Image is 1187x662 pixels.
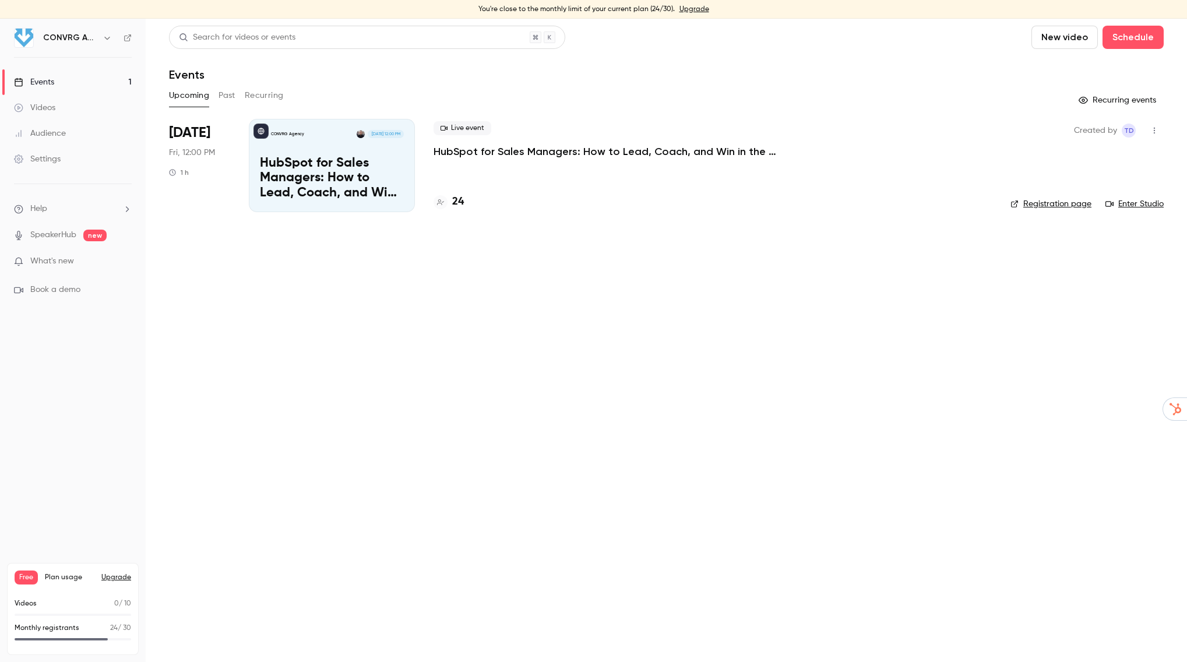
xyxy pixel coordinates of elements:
span: [DATE] [169,124,210,142]
h1: Events [169,68,205,82]
span: Live event [434,121,491,135]
a: Enter Studio [1105,198,1164,210]
span: Fri, 12:00 PM [169,147,215,159]
span: new [83,230,107,241]
p: CONVRG Agency [271,131,304,137]
span: Book a demo [30,284,80,296]
li: help-dropdown-opener [14,203,132,215]
span: 24 [110,625,118,632]
span: What's new [30,255,74,267]
a: SpeakerHub [30,229,76,241]
span: [DATE] 12:00 PM [368,130,403,138]
a: HubSpot for Sales Managers: How to Lead, Coach, and Win in the CRMCONVRG AgencyTony Dowling[DATE]... [249,119,415,212]
a: HubSpot for Sales Managers: How to Lead, Coach, and Win in the CRM [434,145,783,159]
div: 1 h [169,168,189,177]
a: 24 [434,194,464,210]
button: Schedule [1103,26,1164,49]
h4: 24 [452,194,464,210]
button: Upcoming [169,86,209,105]
p: HubSpot for Sales Managers: How to Lead, Coach, and Win in the CRM [260,156,404,201]
button: Past [219,86,235,105]
button: Recurring events [1073,91,1164,110]
div: Audience [14,128,66,139]
div: Videos [14,102,55,114]
span: Help [30,203,47,215]
div: Search for videos or events [179,31,295,44]
button: Recurring [245,86,284,105]
span: Plan usage [45,573,94,582]
p: / 10 [114,598,131,609]
h6: CONVRG Agency [43,32,98,44]
button: Upgrade [101,573,131,582]
button: New video [1031,26,1098,49]
span: Created by [1074,124,1117,138]
div: Aug 15 Fri, 12:00 PM (Europe/London) [169,119,230,212]
a: Registration page [1010,198,1091,210]
p: Videos [15,598,37,609]
img: Tony Dowling [357,130,365,138]
span: 0 [114,600,119,607]
p: / 30 [110,623,131,633]
a: Upgrade [679,5,709,14]
span: Free [15,571,38,584]
div: Settings [14,153,61,165]
span: Tony Dowling [1122,124,1136,138]
p: Monthly registrants [15,623,79,633]
div: Events [14,76,54,88]
span: TD [1124,124,1134,138]
img: CONVRG Agency [15,29,33,47]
